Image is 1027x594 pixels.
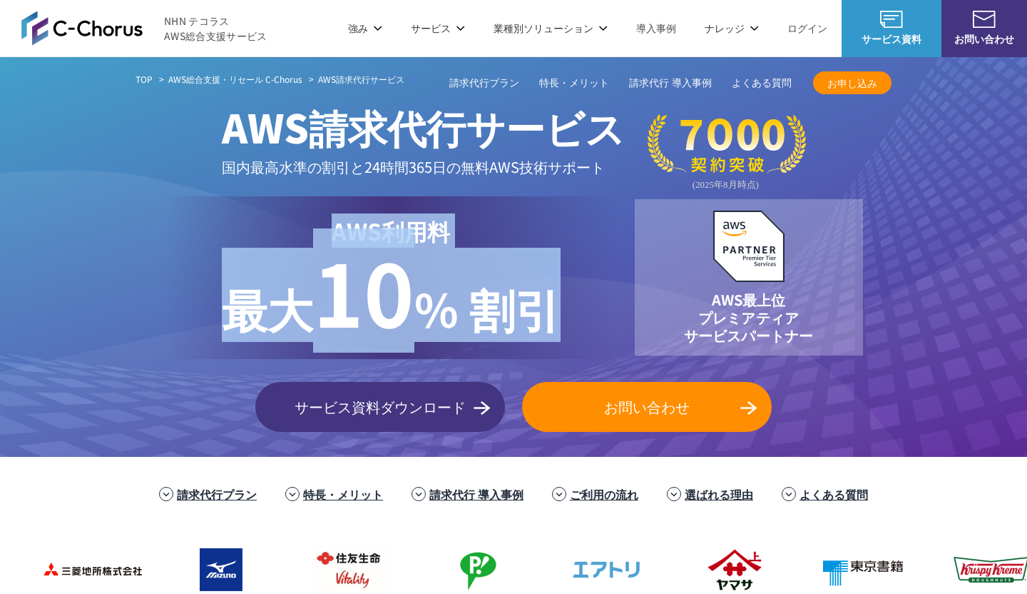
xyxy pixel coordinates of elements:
a: 請求代行プラン [177,485,257,503]
p: AWS最上位 プレミアティア サービスパートナー [684,291,812,344]
a: ご利用の流れ [570,485,638,503]
p: サービス [411,21,465,36]
a: 特長・メリット [539,76,609,91]
a: ログイン [787,21,827,36]
a: 請求代行 導入事例 [629,76,712,91]
img: 契約件数 [648,114,806,191]
img: AWSプレミアティアサービスパートナー [713,211,785,282]
span: NHN テコラス AWS総合支援サービス [164,14,267,44]
a: AWS総合支援サービス C-Chorus NHN テコラスAWS総合支援サービス [21,11,267,45]
p: 業種別ソリューション [494,21,608,36]
a: TOP [136,73,153,86]
a: 請求代行 導入事例 [429,485,523,503]
a: お問い合わせ [522,382,772,432]
span: 10 [313,228,414,353]
img: AWS総合支援サービス C-Chorus サービス資料 [880,11,903,28]
a: よくある質問 [732,76,792,91]
span: AWS請求代行サービス [318,73,404,85]
a: 導入事例 [636,21,676,36]
a: お申し込み [813,71,891,94]
p: ナレッジ [705,21,759,36]
span: お問い合わせ [941,31,1027,46]
p: % 割引 [222,248,561,342]
a: 請求代行プラン [449,76,519,91]
span: お問い合わせ [522,396,772,418]
img: AWS総合支援サービス C-Chorus [21,11,143,45]
img: お問い合わせ [973,11,996,28]
a: 選ばれる理由 [685,485,753,503]
span: サービス資料ダウンロード [255,396,505,418]
span: AWS請求代行サービス [222,98,625,155]
a: AWS総合支援・リセール C-Chorus [168,73,302,86]
p: 強み [348,21,382,36]
span: 最大 [222,275,313,341]
p: 国内最高水準の割引と 24時間365日の無料AWS技術サポート [222,155,625,178]
a: 特長・メリット [303,485,383,503]
span: サービス資料 [842,31,941,46]
a: サービス資料ダウンロード [255,382,505,432]
p: AWS利用料 [222,213,561,248]
a: よくある質問 [799,485,868,503]
span: お申し込み [813,76,891,91]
